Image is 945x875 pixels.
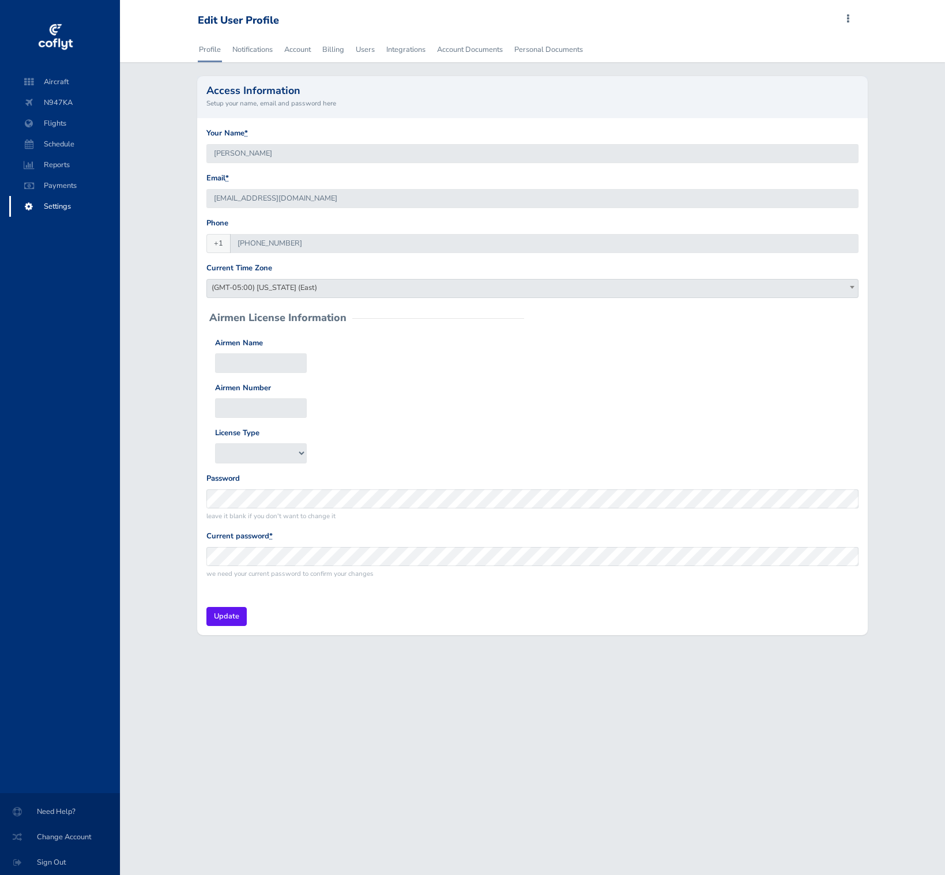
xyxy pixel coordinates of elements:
[21,154,108,175] span: Reports
[385,37,427,62] a: Integrations
[21,113,108,134] span: Flights
[225,173,229,183] abbr: required
[206,172,229,184] label: Email
[209,312,347,323] h2: Airmen License Information
[198,37,222,62] a: Profile
[269,531,273,541] abbr: required
[21,71,108,92] span: Aircraft
[215,427,259,439] label: License Type
[244,128,248,138] abbr: required
[206,234,231,253] span: +1
[206,607,247,626] input: Update
[321,37,345,62] a: Billing
[355,37,376,62] a: Users
[14,852,106,873] span: Sign Out
[206,530,273,542] label: Current password
[206,279,859,298] span: (GMT-05:00) Indiana (East)
[206,568,859,579] small: we need your current password to confirm your changes
[231,37,274,62] a: Notifications
[21,196,108,217] span: Settings
[215,382,271,394] label: Airmen Number
[21,175,108,196] span: Payments
[436,37,504,62] a: Account Documents
[206,473,240,485] label: Password
[206,127,248,139] label: Your Name
[198,14,279,27] div: Edit User Profile
[21,134,108,154] span: Schedule
[206,217,228,229] label: Phone
[206,511,859,521] small: leave it blank if you don't want to change it
[513,37,584,62] a: Personal Documents
[206,85,859,96] h2: Access Information
[21,92,108,113] span: N947KA
[207,280,858,296] span: (GMT-05:00) Indiana (East)
[206,98,859,108] small: Setup your name, email and password here
[215,337,263,349] label: Airmen Name
[14,827,106,847] span: Change Account
[206,262,272,274] label: Current Time Zone
[283,37,312,62] a: Account
[36,20,74,55] img: coflyt logo
[14,801,106,822] span: Need Help?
